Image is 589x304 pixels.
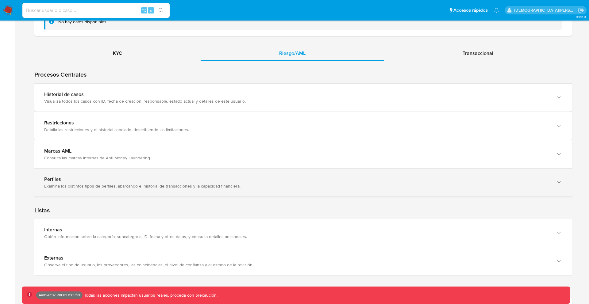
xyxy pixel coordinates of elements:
h1: Riesgo PLD [34,285,572,293]
div: Obtén información sobre la categoría, subcategoría, ID, fecha y otros datos, y consulta detalles ... [44,234,550,239]
p: Todas las acciones impactan usuarios reales, proceda con precaución. [83,292,218,298]
a: Notificaciones [494,8,499,13]
span: ⌥ [142,7,146,13]
div: Perfiles [44,176,550,182]
button: search-icon [155,6,167,15]
button: ExternasObserva el tipo de usuario, los proveedores, las coincidencias, el nivel de confianza y e... [34,247,572,275]
a: Salir [578,7,584,13]
p: jesus.vallezarante@mercadolibre.com.co [514,7,576,13]
button: PerfilesExamina los distintos tipos de perfiles, abarcando el historial de transacciones y la cap... [34,169,572,196]
h1: Listas [34,207,572,214]
div: Internas [44,227,550,233]
span: Riesgo/AML [279,50,306,57]
input: Buscar usuario o caso... [22,6,170,14]
div: Examina los distintos tipos de perfiles, abarcando el historial de transacciones y la capacidad f... [44,183,550,189]
div: Restricciones [44,120,550,126]
span: s [150,7,152,13]
span: Transaccional [463,50,493,57]
span: Accesos rápidos [453,7,488,13]
button: RestriccionesDetalla las restricciones y el historial asociado, describiendo las limitaciones. [34,112,572,140]
div: Detalla las restricciones y el historial asociado, describiendo las limitaciones. [44,127,550,132]
div: Observa el tipo de usuario, los proveedores, las coincidencias, el nivel de confianza y el estado... [44,262,550,268]
button: InternasObtén información sobre la categoría, subcategoría, ID, fecha y otros datos, y consulta d... [34,219,572,247]
h1: Procesos Centrales [34,71,572,78]
span: KYC [113,50,122,57]
p: Ambiente: PRODUCCIÓN [39,294,80,296]
span: 3.163.0 [576,14,586,19]
div: Externas [44,255,550,261]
